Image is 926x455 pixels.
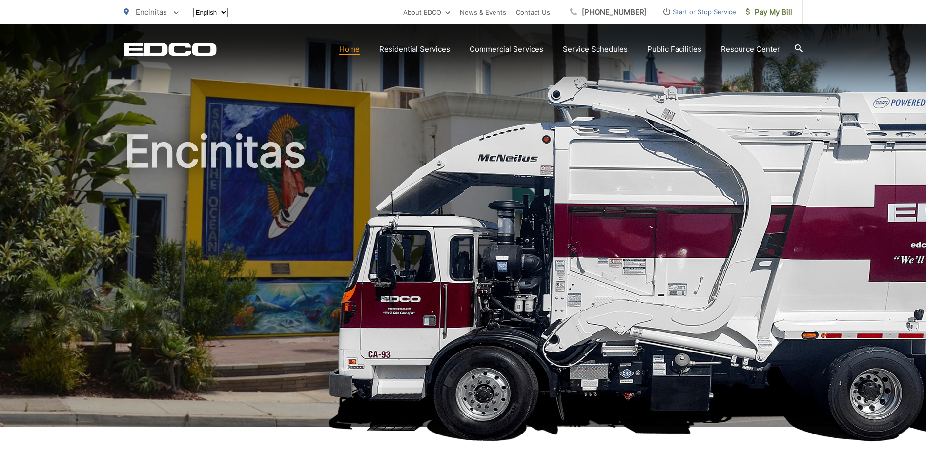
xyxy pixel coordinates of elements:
[379,43,450,55] a: Residential Services
[721,43,780,55] a: Resource Center
[647,43,701,55] a: Public Facilities
[563,43,628,55] a: Service Schedules
[124,42,217,56] a: EDCD logo. Return to the homepage.
[136,7,167,17] span: Encinitas
[470,43,543,55] a: Commercial Services
[403,6,450,18] a: About EDCO
[516,6,550,18] a: Contact Us
[193,8,228,17] select: Select a language
[460,6,506,18] a: News & Events
[746,6,792,18] span: Pay My Bill
[339,43,360,55] a: Home
[124,127,803,436] h1: Encinitas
